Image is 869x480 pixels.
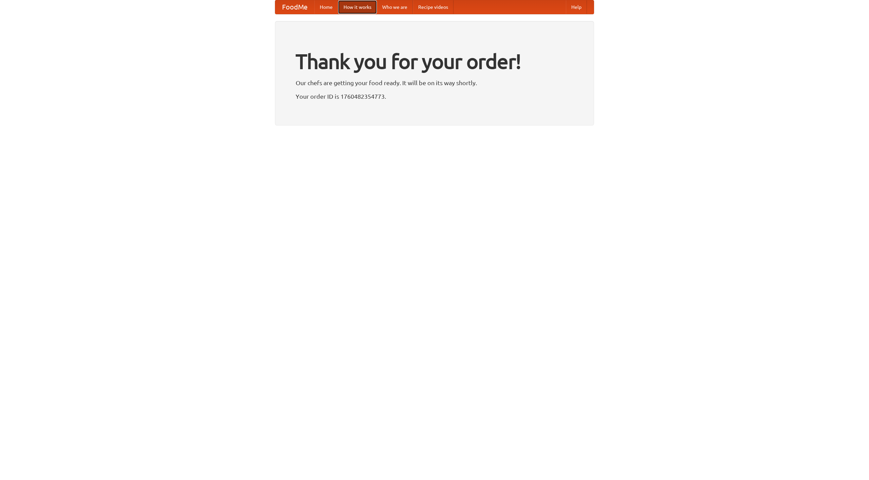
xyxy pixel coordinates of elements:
[275,0,314,14] a: FoodMe
[566,0,587,14] a: Help
[338,0,377,14] a: How it works
[296,91,573,101] p: Your order ID is 1760482354773.
[296,45,573,78] h1: Thank you for your order!
[377,0,413,14] a: Who we are
[314,0,338,14] a: Home
[413,0,454,14] a: Recipe videos
[296,78,573,88] p: Our chefs are getting your food ready. It will be on its way shortly.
